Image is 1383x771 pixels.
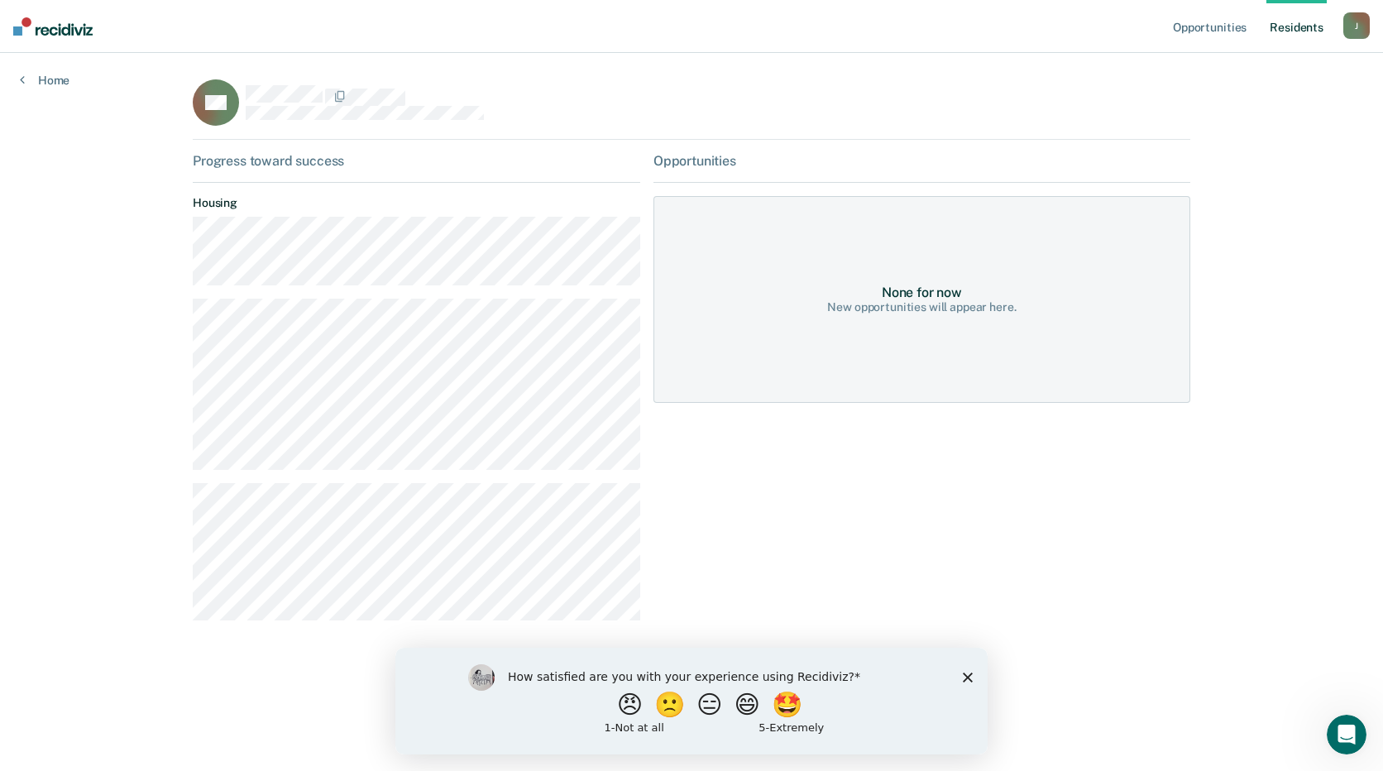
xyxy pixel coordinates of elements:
div: New opportunities will appear here. [827,300,1016,314]
div: Progress toward success [193,153,640,169]
button: J [1343,12,1370,39]
div: Opportunities [653,153,1190,169]
dt: Housing [193,196,640,210]
div: None for now [882,285,962,300]
iframe: Intercom live chat [1327,715,1366,754]
img: Recidiviz [13,17,93,36]
iframe: Survey by Kim from Recidiviz [395,648,988,754]
a: Home [20,73,69,88]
